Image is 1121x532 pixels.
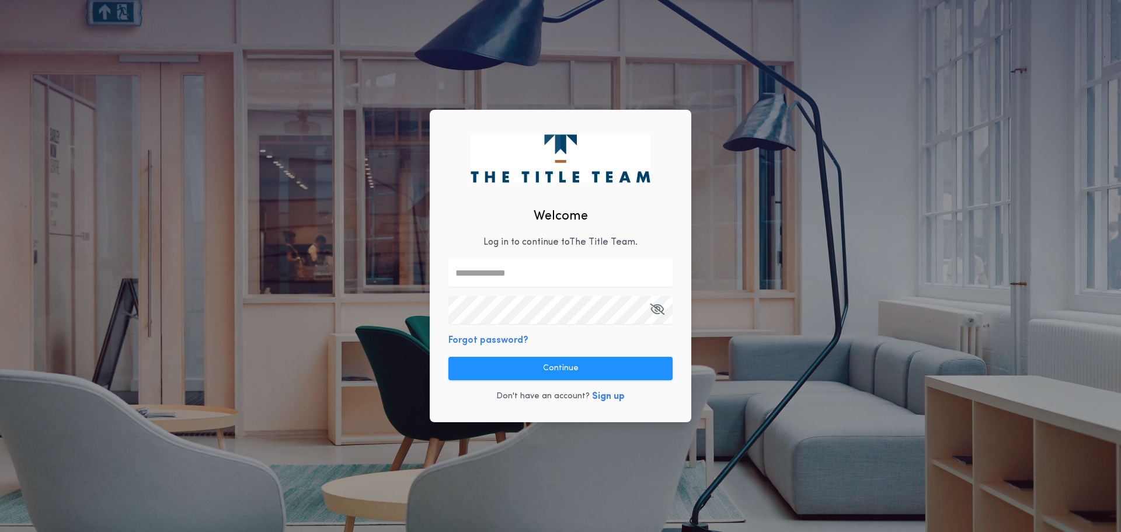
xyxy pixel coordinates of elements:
[483,235,638,249] p: Log in to continue to The Title Team .
[448,357,673,380] button: Continue
[448,333,528,347] button: Forgot password?
[471,134,650,182] img: logo
[534,207,588,226] h2: Welcome
[592,390,625,404] button: Sign up
[496,391,590,402] p: Don't have an account?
